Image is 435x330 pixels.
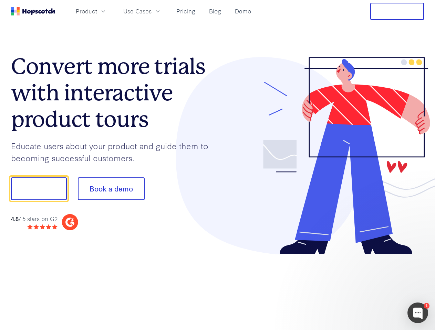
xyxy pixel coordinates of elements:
a: Pricing [174,5,198,17]
button: Product [72,5,111,17]
button: Use Cases [119,5,165,17]
a: Demo [232,5,254,17]
strong: 4.8 [11,214,19,222]
a: Blog [206,5,224,17]
h1: Convert more trials with interactive product tours [11,53,218,132]
button: Book a demo [78,177,145,200]
button: Free Trial [370,3,424,20]
span: Use Cases [123,7,152,15]
button: Show me! [11,177,67,200]
div: / 5 stars on G2 [11,214,58,223]
a: Home [11,7,55,15]
span: Product [76,7,97,15]
div: 1 [424,303,429,309]
p: Educate users about your product and guide them to becoming successful customers. [11,140,218,164]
